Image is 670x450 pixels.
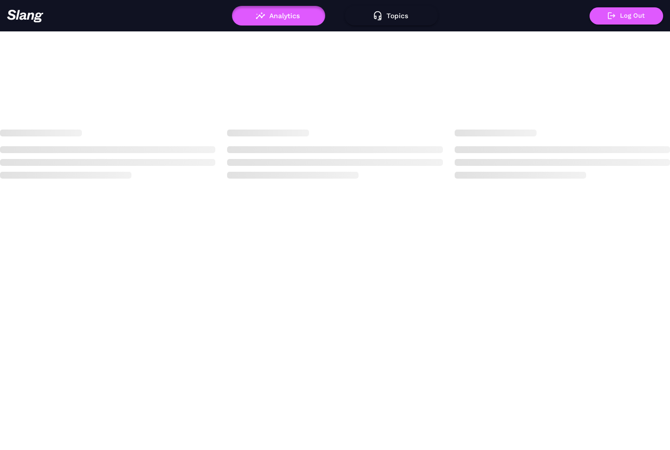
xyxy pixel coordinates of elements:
[590,7,663,25] button: Log Out
[7,9,44,23] img: 623511267c55cb56e2f2a487_logo2.png
[232,6,325,26] button: Analytics
[232,12,325,19] a: Analytics
[345,6,438,26] button: Topics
